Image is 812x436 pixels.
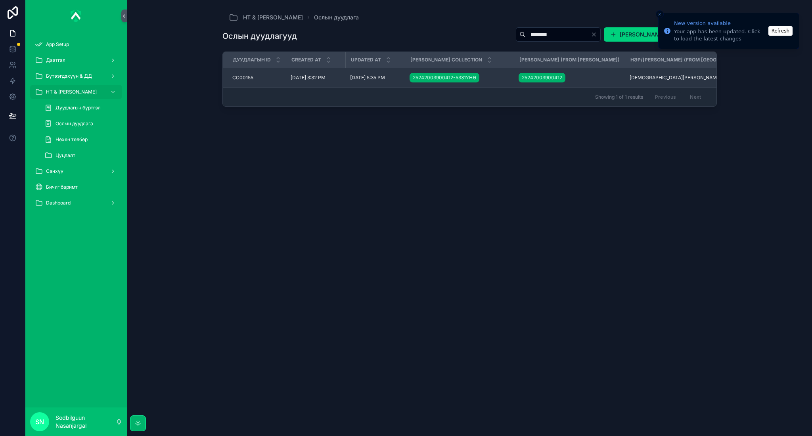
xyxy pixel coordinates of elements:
[40,101,122,115] a: Дуудлагын бүртгэл
[656,10,664,18] button: Close toast
[46,89,97,95] span: НТ & [PERSON_NAME]
[630,75,735,81] span: [DEMOGRAPHIC_DATA][PERSON_NAME] ББСБ
[30,180,122,194] a: Бичиг баримт
[232,75,282,81] a: CC00155
[243,13,303,21] span: НТ & [PERSON_NAME]
[40,148,122,163] a: Цуцлалт
[46,41,69,48] span: App Setup
[46,200,71,206] span: Dashboard
[30,85,122,99] a: НТ & [PERSON_NAME]
[233,57,271,63] span: Дуудлагын ID
[350,75,385,81] span: [DATE] 5:35 PM
[30,164,122,178] a: Санхүү
[25,32,127,220] div: scrollable content
[768,26,793,36] button: Refresh
[232,75,253,81] span: CC00155
[46,168,63,174] span: Санхүү
[71,10,82,22] img: App logo
[56,152,75,159] span: Цуцлалт
[35,417,44,426] span: SN
[410,71,509,84] a: 25242003900412-5331УНӨ
[56,414,116,430] p: Sodbilguun Nasanjargal
[291,75,326,81] span: [DATE] 3:32 PM
[30,37,122,52] a: App Setup
[30,69,122,83] a: Бүтээгдэхүүн & ДД
[222,31,297,42] h1: Ослын дуудлагууд
[410,57,482,63] span: [PERSON_NAME] collection
[56,105,101,111] span: Дуудлагын бүртгэл
[519,57,620,63] span: [PERSON_NAME] (from [PERSON_NAME])
[591,31,600,38] button: Clear
[56,136,88,143] span: Нөхөн төлбөр
[350,75,400,81] a: [DATE] 5:35 PM
[46,184,78,190] span: Бичиг баримт
[30,196,122,210] a: Dashboard
[674,28,766,42] div: Your app has been updated. Click to load the latest changes
[40,117,122,131] a: Ослын дуудлага
[46,73,92,79] span: Бүтээгдэхүүн & ДД
[351,57,381,63] span: Updated at
[410,73,479,82] a: 25242003900412-5331УНӨ
[30,53,122,67] a: Даатгал
[595,94,643,100] span: Showing 1 of 1 results
[46,57,65,63] span: Даатгал
[229,13,303,22] a: НТ & [PERSON_NAME]
[291,75,341,81] a: [DATE] 3:32 PM
[519,71,620,84] a: 25242003900412
[604,27,717,42] button: [PERSON_NAME] дуудлага нэмэх
[40,132,122,147] a: Нөхөн төлбөр
[314,13,359,21] a: Ослын дуудлага
[291,57,321,63] span: Created at
[522,75,562,81] span: 25242003900412
[56,120,93,127] span: Ослын дуудлага
[519,73,565,82] a: 25242003900412
[413,75,476,81] span: 25242003900412-5331УНӨ
[674,19,766,27] div: New version available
